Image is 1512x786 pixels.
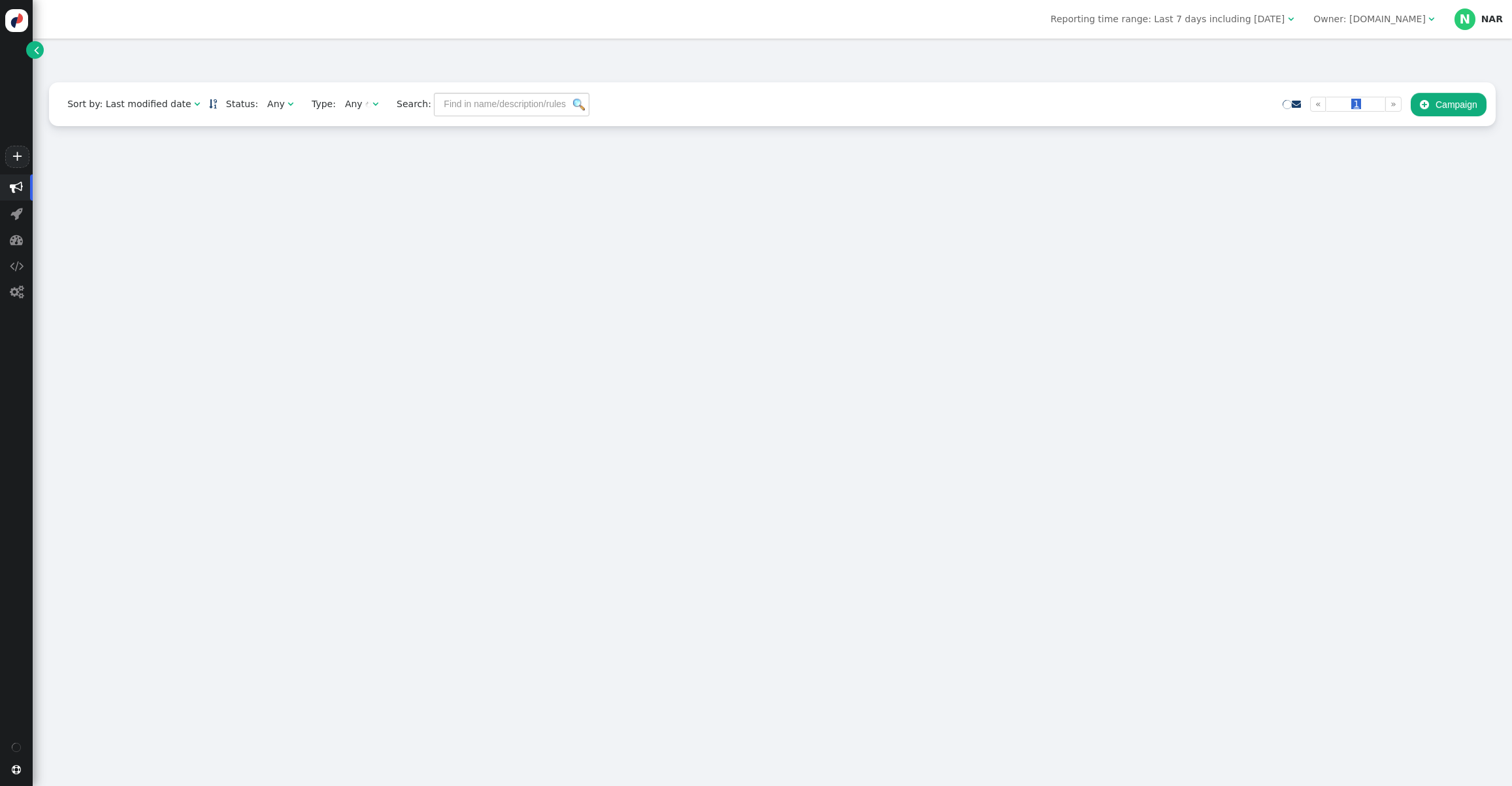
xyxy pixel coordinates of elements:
[12,765,21,774] span: 
[372,99,378,108] span: 
[34,43,39,57] span: 
[209,99,217,109] a: 
[209,99,217,108] span: Sorted in descending order
[1288,14,1294,24] span: 
[1385,97,1402,112] a: »
[1051,14,1285,24] span: Reporting time range: Last 7 days including [DATE]
[217,97,258,111] span: Status:
[1310,97,1326,112] a: «
[365,101,372,108] img: loading.gif
[1292,99,1301,109] a: 
[573,99,585,110] img: icon_search.png
[1428,14,1434,24] span: 
[1292,99,1301,108] span: 
[288,99,293,108] span: 
[387,99,431,109] span: Search:
[1313,12,1426,26] div: Owner: [DOMAIN_NAME]
[1411,93,1487,116] button: Campaign
[10,259,24,272] span: 
[10,286,24,299] span: 
[1454,8,1475,29] div: N
[267,97,285,111] div: Any
[194,99,200,108] span: 
[1420,99,1429,110] span: 
[26,41,44,59] a: 
[5,9,28,32] img: logo-icon.svg
[1351,99,1361,109] span: 1
[1481,14,1503,25] div: NAR
[10,207,23,220] span: 
[67,97,191,111] div: Sort by: Last modified date
[303,97,336,111] span: Type:
[10,233,23,246] span: 
[10,181,23,194] span: 
[345,97,363,111] div: Any
[5,146,29,168] a: +
[434,93,589,116] input: Find in name/description/rules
